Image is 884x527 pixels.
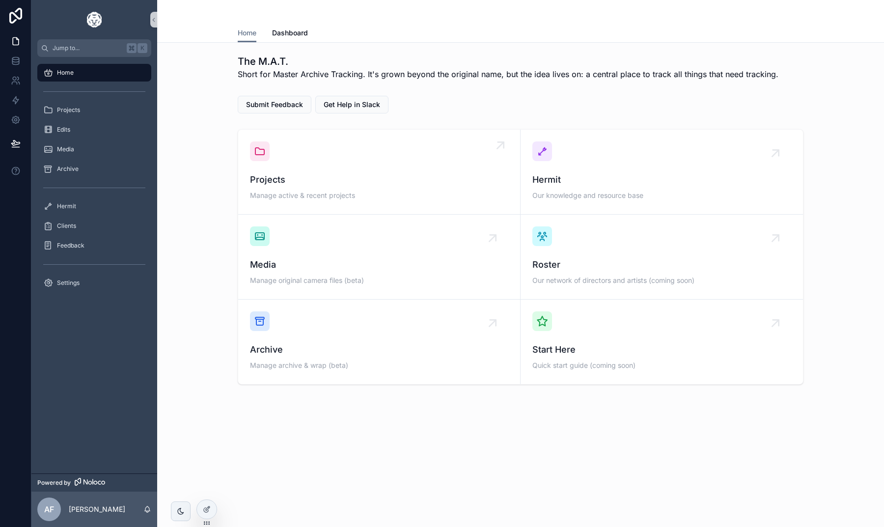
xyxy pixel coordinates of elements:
[246,100,303,110] span: Submit Feedback
[521,300,803,384] a: Start HereQuick start guide (coming soon)
[250,343,508,357] span: Archive
[521,130,803,215] a: HermitOur knowledge and resource base
[532,343,791,357] span: Start Here
[37,101,151,119] a: Projects
[532,191,791,200] span: Our knowledge and resource base
[57,69,74,77] span: Home
[31,473,157,492] a: Powered by
[272,24,308,44] a: Dashboard
[37,64,151,82] a: Home
[31,57,157,305] div: scrollable content
[57,106,80,114] span: Projects
[238,130,521,215] a: ProjectsManage active & recent projects
[37,237,151,254] a: Feedback
[521,215,803,300] a: RosterOur network of directors and artists (coming soon)
[37,274,151,292] a: Settings
[250,276,508,285] span: Manage original camera files (beta)
[37,160,151,178] a: Archive
[238,55,778,68] h1: The M.A.T.
[238,28,256,38] span: Home
[57,165,79,173] span: Archive
[37,121,151,139] a: Edits
[57,279,80,287] span: Settings
[57,202,76,210] span: Hermit
[238,68,778,80] span: Short for Master Archive Tracking. It's grown beyond the original name, but the idea lives on: a ...
[37,39,151,57] button: Jump to...K
[238,24,256,43] a: Home
[532,173,791,187] span: Hermit
[532,258,791,272] span: Roster
[57,126,70,134] span: Edits
[272,28,308,38] span: Dashboard
[53,44,123,52] span: Jump to...
[532,361,791,370] span: Quick start guide (coming soon)
[238,96,311,113] button: Submit Feedback
[37,197,151,215] a: Hermit
[250,173,508,187] span: Projects
[69,504,125,514] p: [PERSON_NAME]
[324,100,380,110] span: Get Help in Slack
[250,361,508,370] span: Manage archive & wrap (beta)
[138,44,146,52] span: K
[37,479,71,487] span: Powered by
[250,191,508,200] span: Manage active & recent projects
[250,258,508,272] span: Media
[87,12,102,28] img: App logo
[315,96,388,113] button: Get Help in Slack
[532,276,791,285] span: Our network of directors and artists (coming soon)
[37,217,151,235] a: Clients
[57,222,76,230] span: Clients
[37,140,151,158] a: Media
[44,503,54,515] span: AF
[238,300,521,384] a: ArchiveManage archive & wrap (beta)
[57,242,84,250] span: Feedback
[57,145,74,153] span: Media
[238,215,521,300] a: MediaManage original camera files (beta)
